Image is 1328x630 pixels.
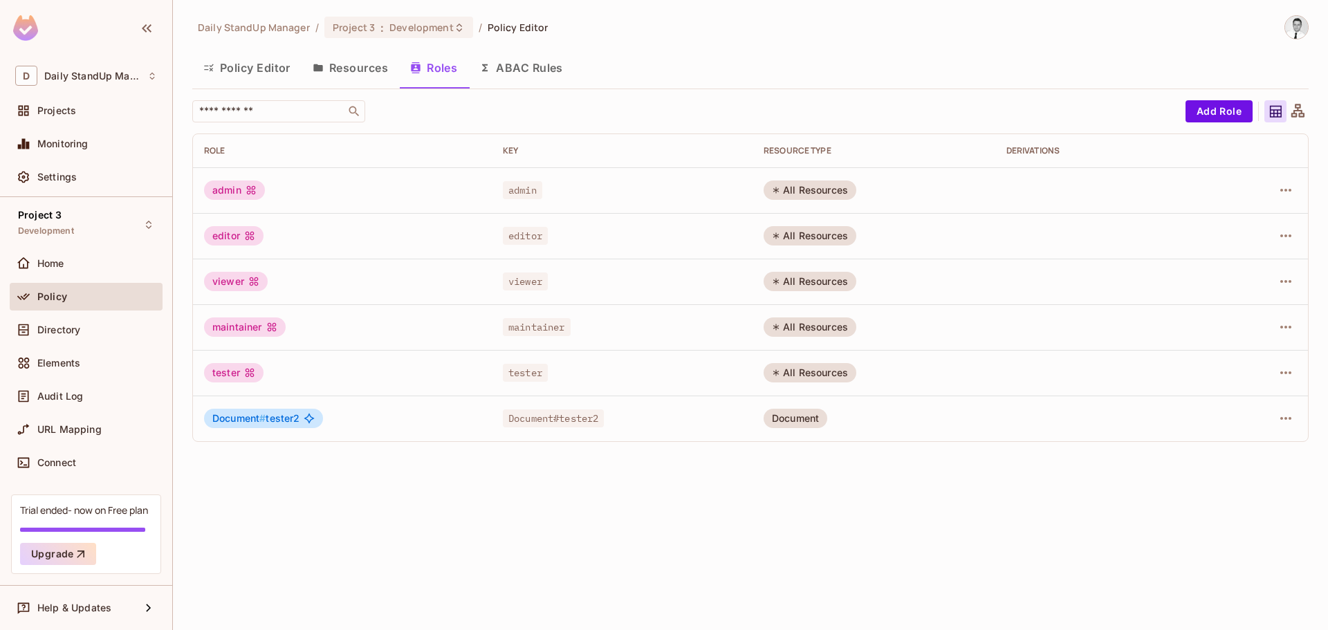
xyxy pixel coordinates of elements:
[259,412,266,424] span: #
[37,424,102,435] span: URL Mapping
[1186,100,1253,122] button: Add Role
[212,412,266,424] span: Document
[503,318,571,336] span: maintainer
[503,409,604,427] span: Document#tester2
[764,363,856,382] div: All Resources
[37,324,80,335] span: Directory
[37,457,76,468] span: Connect
[37,358,80,369] span: Elements
[488,21,548,34] span: Policy Editor
[315,21,319,34] li: /
[37,602,111,613] span: Help & Updates
[380,22,385,33] span: :
[503,227,548,245] span: editor
[204,180,265,200] div: admin
[468,50,574,85] button: ABAC Rules
[479,21,482,34] li: /
[503,181,542,199] span: admin
[204,272,268,291] div: viewer
[1006,145,1203,156] div: Derivations
[204,363,264,382] div: tester
[37,105,76,116] span: Projects
[37,172,77,183] span: Settings
[18,225,74,237] span: Development
[13,15,38,41] img: SReyMgAAAABJRU5ErkJggg==
[1285,16,1308,39] img: Goran Jovanovic
[20,503,148,517] div: Trial ended- now on Free plan
[503,364,548,382] span: tester
[764,226,856,245] div: All Resources
[764,180,856,200] div: All Resources
[18,210,62,221] span: Project 3
[204,317,286,337] div: maintainer
[198,21,310,34] span: the active workspace
[204,145,481,156] div: Role
[44,71,140,82] span: Workspace: Daily StandUp Manager
[15,66,37,86] span: D
[302,50,399,85] button: Resources
[389,21,453,34] span: Development
[212,413,299,424] span: tester2
[764,145,984,156] div: RESOURCE TYPE
[37,138,89,149] span: Monitoring
[204,226,264,245] div: editor
[503,145,741,156] div: Key
[399,50,468,85] button: Roles
[192,50,302,85] button: Policy Editor
[333,21,375,34] span: Project 3
[20,543,96,565] button: Upgrade
[37,391,83,402] span: Audit Log
[764,272,856,291] div: All Resources
[764,317,856,337] div: All Resources
[37,291,67,302] span: Policy
[764,409,827,428] div: Document
[37,258,64,269] span: Home
[503,272,548,290] span: viewer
